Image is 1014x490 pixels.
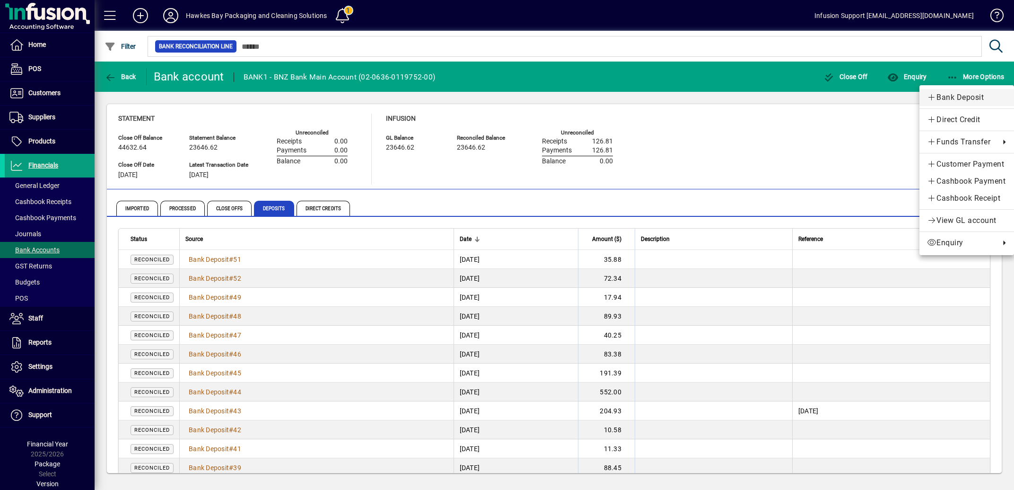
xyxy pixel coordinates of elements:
[927,136,995,148] span: Funds Transfer
[927,114,1006,125] span: Direct Credit
[927,159,1006,170] span: Customer Payment
[927,215,1006,226] span: View GL account
[927,237,995,249] span: Enquiry
[927,193,1006,204] span: Cashbook Receipt
[927,92,1006,103] span: Bank Deposit
[927,176,1006,187] span: Cashbook Payment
